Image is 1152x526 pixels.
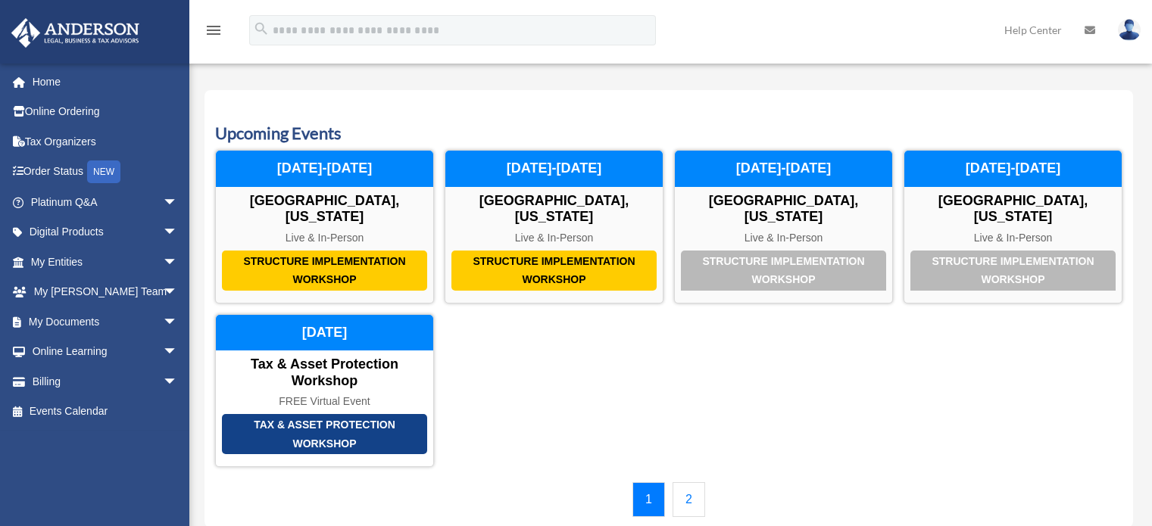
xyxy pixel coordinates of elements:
[7,18,144,48] img: Anderson Advisors Platinum Portal
[204,21,223,39] i: menu
[11,366,201,397] a: Billingarrow_drop_down
[904,232,1122,244] div: Live & In-Person
[222,251,427,291] div: Structure Implementation Workshop
[445,232,663,244] div: Live & In-Person
[445,151,663,187] div: [DATE]-[DATE]
[204,26,223,39] a: menu
[675,193,892,226] div: [GEOGRAPHIC_DATA], [US_STATE]
[215,314,434,467] a: Tax & Asset Protection Workshop Tax & Asset Protection Workshop FREE Virtual Event [DATE]
[904,150,1122,303] a: Structure Implementation Workshop [GEOGRAPHIC_DATA], [US_STATE] Live & In-Person [DATE]-[DATE]
[1118,19,1141,41] img: User Pic
[216,151,433,187] div: [DATE]-[DATE]
[11,97,201,127] a: Online Ordering
[216,232,433,244] div: Live & In-Person
[163,247,193,278] span: arrow_drop_down
[11,397,193,427] a: Events Calendar
[222,414,427,454] div: Tax & Asset Protection Workshop
[11,247,201,277] a: My Entitiesarrow_drop_down
[910,251,1116,291] div: Structure Implementation Workshop
[215,122,1122,145] h3: Upcoming Events
[11,277,201,307] a: My [PERSON_NAME] Teamarrow_drop_down
[163,277,193,308] span: arrow_drop_down
[11,337,201,367] a: Online Learningarrow_drop_down
[216,356,433,389] div: Tax & Asset Protection Workshop
[673,482,705,517] a: 2
[675,232,892,244] div: Live & In-Person
[216,193,433,226] div: [GEOGRAPHIC_DATA], [US_STATE]
[451,251,657,291] div: Structure Implementation Workshop
[163,307,193,338] span: arrow_drop_down
[681,251,886,291] div: Structure Implementation Workshop
[675,151,892,187] div: [DATE]-[DATE]
[163,337,193,368] span: arrow_drop_down
[11,217,201,247] a: Digital Productsarrow_drop_down
[163,366,193,397] span: arrow_drop_down
[904,151,1122,187] div: [DATE]-[DATE]
[253,20,270,37] i: search
[11,67,201,97] a: Home
[11,157,201,188] a: Order StatusNEW
[674,150,893,303] a: Structure Implementation Workshop [GEOGRAPHIC_DATA], [US_STATE] Live & In-Person [DATE]-[DATE]
[904,193,1122,226] div: [GEOGRAPHIC_DATA], [US_STATE]
[11,187,201,217] a: Platinum Q&Aarrow_drop_down
[215,150,434,303] a: Structure Implementation Workshop [GEOGRAPHIC_DATA], [US_STATE] Live & In-Person [DATE]-[DATE]
[632,482,665,517] a: 1
[87,160,120,183] div: NEW
[11,307,201,337] a: My Documentsarrow_drop_down
[445,193,663,226] div: [GEOGRAPHIC_DATA], [US_STATE]
[445,150,663,303] a: Structure Implementation Workshop [GEOGRAPHIC_DATA], [US_STATE] Live & In-Person [DATE]-[DATE]
[11,126,201,157] a: Tax Organizers
[163,217,193,248] span: arrow_drop_down
[216,315,433,351] div: [DATE]
[216,395,433,408] div: FREE Virtual Event
[163,187,193,218] span: arrow_drop_down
